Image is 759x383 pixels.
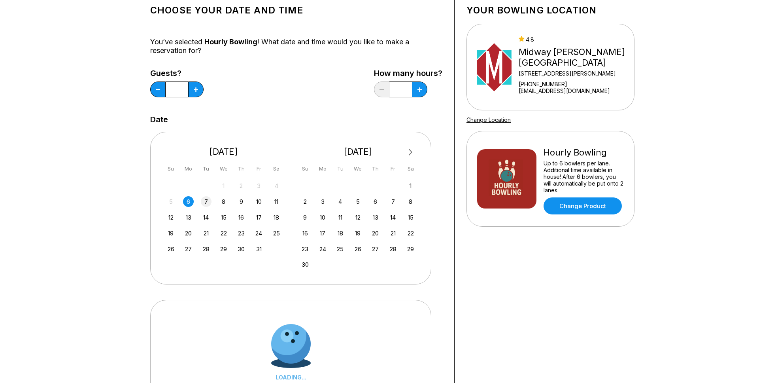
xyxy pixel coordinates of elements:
[477,38,512,97] img: Midway Bowling - Carlisle
[317,163,328,174] div: Mo
[544,147,624,158] div: Hourly Bowling
[253,163,264,174] div: Fr
[466,116,511,123] a: Change Location
[300,212,310,223] div: Choose Sunday, November 9th, 2025
[218,212,229,223] div: Choose Wednesday, October 15th, 2025
[544,197,622,214] a: Change Product
[405,212,416,223] div: Choose Saturday, November 15th, 2025
[335,163,346,174] div: Tu
[150,115,168,124] label: Date
[218,180,229,191] div: Not available Wednesday, October 1st, 2025
[353,212,363,223] div: Choose Wednesday, November 12th, 2025
[544,160,624,193] div: Up to 6 bowlers per lane. Additional time available in house! After 6 bowlers, you will automatic...
[162,146,285,157] div: [DATE]
[201,196,211,207] div: Choose Tuesday, October 7th, 2025
[204,38,257,46] span: Hourly Bowling
[300,259,310,270] div: Choose Sunday, November 30th, 2025
[201,244,211,254] div: Choose Tuesday, October 28th, 2025
[300,196,310,207] div: Choose Sunday, November 2nd, 2025
[253,228,264,239] div: Choose Friday, October 24th, 2025
[236,163,247,174] div: Th
[353,163,363,174] div: We
[166,212,176,223] div: Choose Sunday, October 12th, 2025
[271,180,282,191] div: Not available Saturday, October 4th, 2025
[388,228,398,239] div: Choose Friday, November 21st, 2025
[300,228,310,239] div: Choose Sunday, November 16th, 2025
[335,196,346,207] div: Choose Tuesday, November 4th, 2025
[183,228,194,239] div: Choose Monday, October 20th, 2025
[370,163,381,174] div: Th
[317,244,328,254] div: Choose Monday, November 24th, 2025
[271,212,282,223] div: Choose Saturday, October 18th, 2025
[317,212,328,223] div: Choose Monday, November 10th, 2025
[236,212,247,223] div: Choose Thursday, October 16th, 2025
[353,228,363,239] div: Choose Wednesday, November 19th, 2025
[253,196,264,207] div: Choose Friday, October 10th, 2025
[374,69,442,78] label: How many hours?
[405,180,416,191] div: Choose Saturday, November 1st, 2025
[370,244,381,254] div: Choose Thursday, November 27th, 2025
[218,163,229,174] div: We
[218,228,229,239] div: Choose Wednesday, October 22nd, 2025
[150,69,204,78] label: Guests?
[300,244,310,254] div: Choose Sunday, November 23rd, 2025
[271,374,311,381] div: LOADING...
[236,196,247,207] div: Choose Thursday, October 9th, 2025
[183,244,194,254] div: Choose Monday, October 27th, 2025
[166,163,176,174] div: Su
[519,81,631,87] div: [PHONE_NUMBER]
[405,163,416,174] div: Sa
[201,212,211,223] div: Choose Tuesday, October 14th, 2025
[405,228,416,239] div: Choose Saturday, November 22nd, 2025
[236,228,247,239] div: Choose Thursday, October 23rd, 2025
[405,196,416,207] div: Choose Saturday, November 8th, 2025
[253,244,264,254] div: Choose Friday, October 31st, 2025
[335,244,346,254] div: Choose Tuesday, November 25th, 2025
[183,163,194,174] div: Mo
[150,38,442,55] div: You’ve selected ! What date and time would you like to make a reservation for?
[218,244,229,254] div: Choose Wednesday, October 29th, 2025
[353,196,363,207] div: Choose Wednesday, November 5th, 2025
[253,180,264,191] div: Not available Friday, October 3rd, 2025
[519,47,631,68] div: Midway [PERSON_NAME][GEOGRAPHIC_DATA]
[236,180,247,191] div: Not available Thursday, October 2nd, 2025
[335,212,346,223] div: Choose Tuesday, November 11th, 2025
[271,228,282,239] div: Choose Saturday, October 25th, 2025
[388,212,398,223] div: Choose Friday, November 14th, 2025
[388,244,398,254] div: Choose Friday, November 28th, 2025
[404,146,417,159] button: Next Month
[519,36,631,43] div: 4.8
[466,5,634,16] h1: Your bowling location
[317,228,328,239] div: Choose Monday, November 17th, 2025
[353,244,363,254] div: Choose Wednesday, November 26th, 2025
[236,244,247,254] div: Choose Thursday, October 30th, 2025
[253,212,264,223] div: Choose Friday, October 17th, 2025
[300,163,310,174] div: Su
[201,163,211,174] div: Tu
[271,196,282,207] div: Choose Saturday, October 11th, 2025
[271,163,282,174] div: Sa
[519,70,631,77] div: [STREET_ADDRESS][PERSON_NAME]
[164,180,283,254] div: month 2025-10
[335,228,346,239] div: Choose Tuesday, November 18th, 2025
[519,87,631,94] a: [EMAIL_ADDRESS][DOMAIN_NAME]
[477,149,536,209] img: Hourly Bowling
[166,228,176,239] div: Choose Sunday, October 19th, 2025
[150,5,442,16] h1: Choose your Date and time
[183,212,194,223] div: Choose Monday, October 13th, 2025
[388,196,398,207] div: Choose Friday, November 7th, 2025
[370,196,381,207] div: Choose Thursday, November 6th, 2025
[166,196,176,207] div: Not available Sunday, October 5th, 2025
[297,146,419,157] div: [DATE]
[388,163,398,174] div: Fr
[370,212,381,223] div: Choose Thursday, November 13th, 2025
[166,244,176,254] div: Choose Sunday, October 26th, 2025
[405,244,416,254] div: Choose Saturday, November 29th, 2025
[183,196,194,207] div: Choose Monday, October 6th, 2025
[370,228,381,239] div: Choose Thursday, November 20th, 2025
[218,196,229,207] div: Choose Wednesday, October 8th, 2025
[317,196,328,207] div: Choose Monday, November 3rd, 2025
[201,228,211,239] div: Choose Tuesday, October 21st, 2025
[299,180,417,270] div: month 2025-11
